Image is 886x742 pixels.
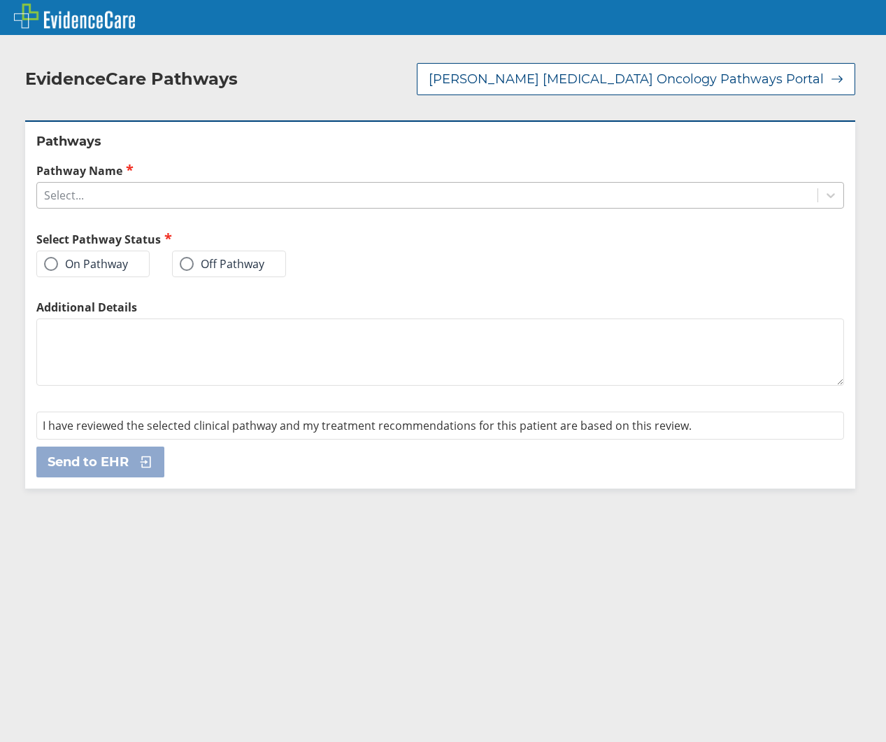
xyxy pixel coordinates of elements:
div: Select... [44,188,84,203]
span: Send to EHR [48,454,129,470]
label: On Pathway [44,257,128,271]
label: Off Pathway [180,257,264,271]
span: [PERSON_NAME] [MEDICAL_DATA] Oncology Pathways Portal [429,71,824,87]
img: EvidenceCare [14,3,135,29]
h2: Pathways [36,133,844,150]
h2: Select Pathway Status [36,231,435,247]
label: Pathway Name [36,162,844,178]
span: I have reviewed the selected clinical pathway and my treatment recommendations for this patient a... [43,418,692,433]
h2: EvidenceCare Pathways [25,69,238,90]
label: Additional Details [36,300,844,315]
button: Send to EHR [36,447,164,477]
button: [PERSON_NAME] [MEDICAL_DATA] Oncology Pathways Portal [417,63,855,95]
